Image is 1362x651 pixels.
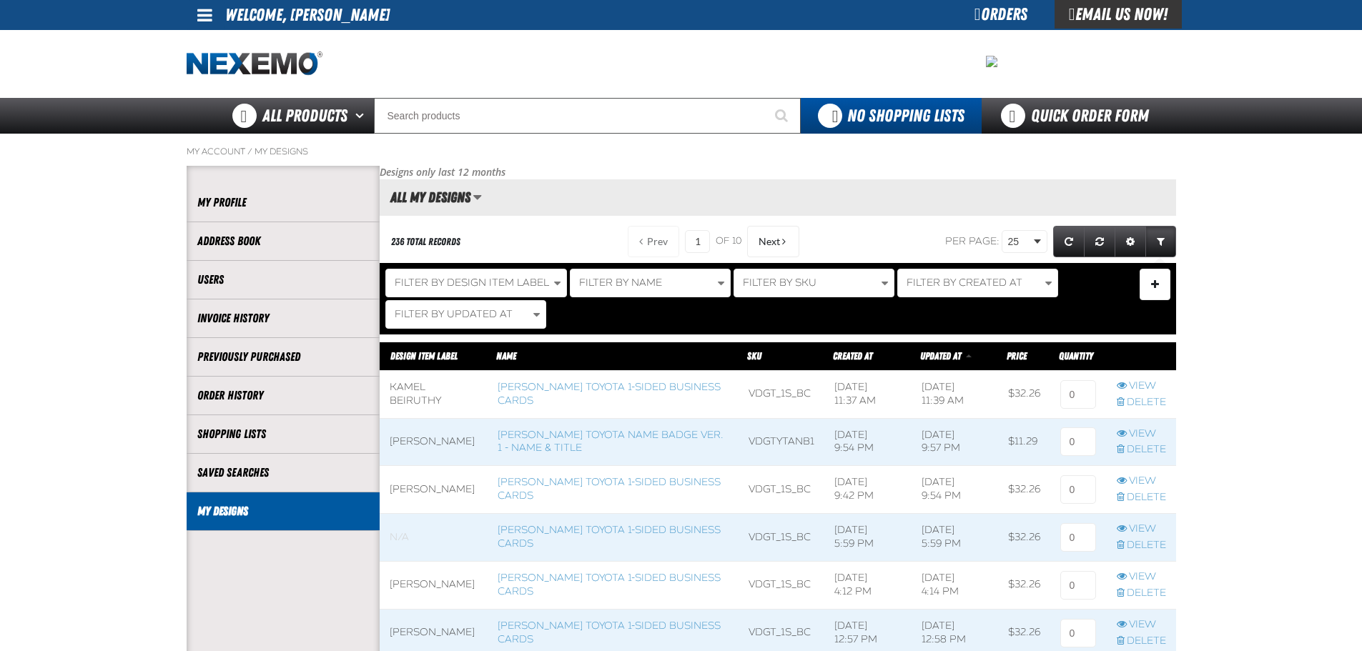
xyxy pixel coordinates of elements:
[824,561,912,609] td: [DATE] 4:12 PM
[1117,539,1166,552] a: Delete row action
[498,620,721,645] a: [PERSON_NAME] Toyota 1-sided Business Cards
[197,233,369,249] a: Address Book
[982,98,1175,134] a: Quick Order Form
[998,561,1050,609] td: $32.26
[824,370,912,418] td: [DATE] 11:37 AM
[262,103,347,129] span: All Products
[197,349,369,365] a: Previously Purchased
[197,194,369,211] a: My Profile
[739,514,824,562] td: VDGT_1S_BC
[498,524,721,550] a: [PERSON_NAME] Toyota 1-sided Business Cards
[1117,491,1166,505] a: Delete row action
[998,466,1050,514] td: $32.26
[498,476,721,502] a: [PERSON_NAME] Toyota 1-sided Business Cards
[380,561,488,609] td: [PERSON_NAME]
[1060,619,1096,647] input: 0
[1060,523,1096,552] input: 0
[912,370,999,418] td: [DATE] 11:39 AM
[1007,350,1027,362] span: Price
[496,350,516,362] a: Name
[739,561,824,609] td: VDGT_1S_BC
[1117,427,1166,441] a: View row action
[380,189,470,205] h2: All My Designs
[912,561,999,609] td: [DATE] 4:14 PM
[1059,350,1093,362] span: Quantity
[920,350,963,362] a: Updated At
[1060,571,1096,600] input: 0
[1151,284,1159,288] span: Manage Filters
[498,381,721,407] a: [PERSON_NAME] Toyota 1-sided Business Cards
[1084,226,1115,257] a: Reset grid action
[907,277,1022,289] span: Filter By Created At
[739,466,824,514] td: VDGT_1S_BC
[912,418,999,466] td: [DATE] 9:57 PM
[197,272,369,288] a: Users
[395,308,513,320] span: Filter By Updated At
[847,106,964,126] span: No Shopping Lists
[498,429,724,454] a: [PERSON_NAME] Toyota Name Badge Ver. 1 - Name & Title
[1117,443,1166,457] a: Delete row action
[759,236,780,247] span: Next Page
[739,370,824,418] td: VDGT_1S_BC
[498,572,721,597] a: [PERSON_NAME] Toyota 1-sided Business Cards
[1117,618,1166,632] a: View row action
[1117,587,1166,600] a: Delete row action
[1060,427,1096,456] input: 0
[380,166,1176,179] p: Designs only last 12 months
[197,503,369,520] a: My Designs
[350,98,374,134] button: Open All Products pages
[255,146,308,157] a: My Designs
[986,56,997,67] img: 2478c7e4e0811ca5ea97a8c95d68d55a.jpeg
[747,226,799,257] button: Next Page
[833,350,872,362] a: Created At
[739,418,824,466] td: VDGTYTANB1
[998,514,1050,562] td: $32.26
[1145,226,1176,257] a: Expand or Collapse Grid Filters
[1115,226,1146,257] a: Expand or Collapse Grid Settings
[685,230,710,253] input: Current page number
[716,235,741,248] span: of 10
[747,350,761,362] a: SKU
[998,418,1050,466] td: $11.29
[570,269,731,297] button: Filter By Name
[734,269,894,297] button: Filter By SKU
[824,466,912,514] td: [DATE] 9:42 PM
[998,370,1050,418] td: $32.26
[197,426,369,442] a: Shopping Lists
[374,98,801,134] input: Search
[1008,234,1031,249] span: 25
[380,370,488,418] td: Kamel Beiruthy
[1117,379,1166,393] a: View row action
[743,277,816,289] span: Filter By SKU
[912,466,999,514] td: [DATE] 9:54 PM
[897,269,1058,297] button: Filter By Created At
[920,350,961,362] span: Updated At
[187,51,322,76] a: Home
[395,277,549,289] span: Filter By Design Item Label
[1117,635,1166,648] a: Delete row action
[197,464,369,481] a: Saved Searches
[1053,226,1085,257] a: Refresh grid action
[912,514,999,562] td: [DATE] 5:59 PM
[1117,474,1166,488] a: View row action
[765,98,801,134] button: Start Searching
[801,98,982,134] button: You do not have available Shopping Lists. Open to Create a New List
[187,146,245,157] a: My Account
[1117,522,1166,536] a: View row action
[824,514,912,562] td: [DATE] 5:59 PM
[1117,396,1166,409] a: Delete row action
[385,269,567,297] button: Filter By Design Item Label
[1107,342,1176,370] th: Row actions
[187,146,1176,157] nav: Breadcrumbs
[390,350,458,362] a: Design Item Label
[197,387,369,404] a: Order History
[1060,475,1096,504] input: 0
[187,51,322,76] img: Nexemo logo
[945,235,1000,247] span: Per page:
[579,277,662,289] span: Filter By Name
[1060,380,1096,409] input: 0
